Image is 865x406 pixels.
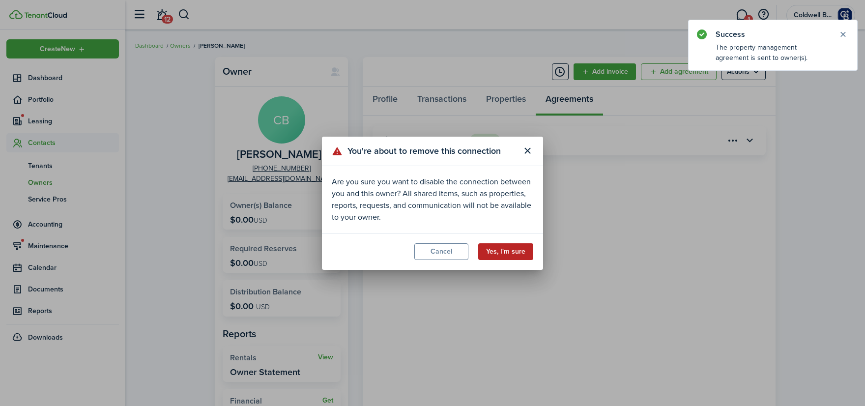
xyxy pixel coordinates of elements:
[347,145,501,158] span: You're about to remove this connection
[689,42,857,70] notify-body: The property management agreement is sent to owner(s).
[414,243,468,260] button: Cancel
[478,243,533,260] button: Yes, I'm sure
[332,176,533,223] div: Are you sure you want to disable the connection between you and this owner? All shared items, suc...
[716,29,829,40] notify-title: Success
[836,28,850,41] button: Close notify
[519,143,536,159] button: Close modal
